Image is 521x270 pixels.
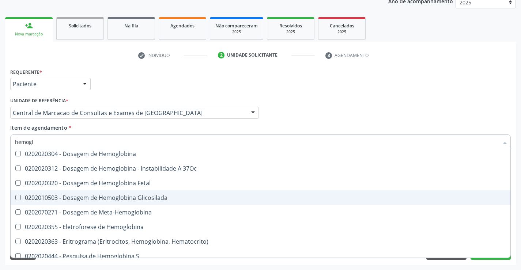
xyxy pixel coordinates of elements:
div: 0202020320 - Dosagem de Hemoglobina Fetal [15,180,506,186]
label: Requerente [10,66,42,78]
div: 0202010503 - Dosagem de Hemoglobina Glicosilada [15,195,506,201]
div: 2 [218,52,224,58]
span: Agendados [170,23,195,29]
span: Não compareceram [215,23,258,29]
span: Item de agendamento [10,124,67,131]
div: Nova marcação [10,31,48,37]
span: Solicitados [69,23,91,29]
div: 0202020363 - Eritrograma (Eritrocitos, Hemoglobina, Hematocrito) [15,239,506,244]
span: Na fila [124,23,138,29]
span: Resolvidos [279,23,302,29]
div: 0202020312 - Dosagem de Hemoglobina - Instabilidade A 37Oc [15,166,506,171]
div: 0202020355 - Eletroforese de Hemoglobina [15,224,506,230]
label: Unidade de referência [10,95,68,107]
input: Buscar por procedimentos [15,134,499,149]
span: Central de Marcacao de Consultas e Exames de [GEOGRAPHIC_DATA] [13,109,244,117]
div: 0202020304 - Dosagem de Hemoglobina [15,151,506,157]
div: 2025 [272,29,309,35]
div: Unidade solicitante [227,52,278,58]
div: 2025 [215,29,258,35]
div: person_add [25,22,33,30]
span: Paciente [13,80,76,88]
div: 0202020444 - Pesquisa de Hemoglobina S [15,253,506,259]
span: Cancelados [330,23,354,29]
div: 0202070271 - Dosagem de Meta-Hemoglobina [15,209,506,215]
div: 2025 [324,29,360,35]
